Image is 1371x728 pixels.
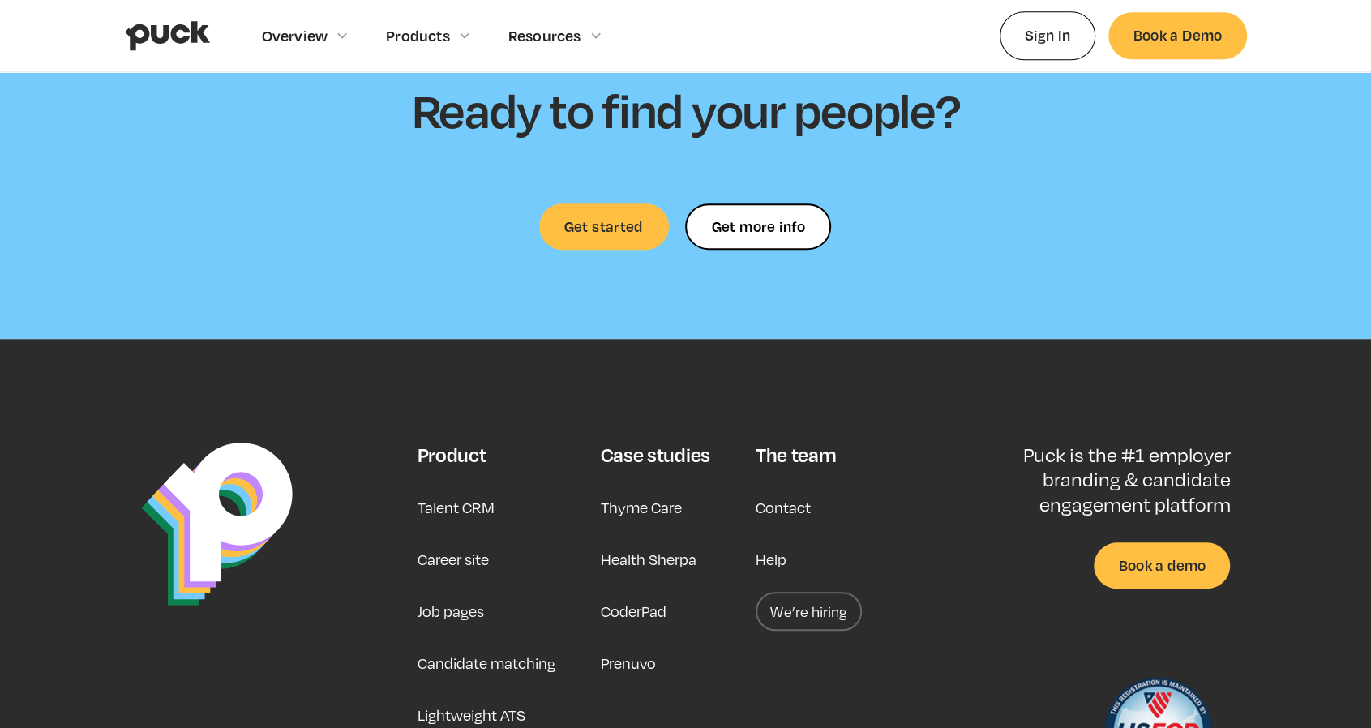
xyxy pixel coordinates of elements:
[1108,12,1246,58] a: Book a Demo
[417,443,486,467] div: Product
[685,203,831,250] a: Get more info
[685,203,831,250] form: Ready to find your people
[601,644,656,683] a: Prenuvo
[417,592,483,631] a: Job pages
[417,540,488,579] a: Career site
[756,540,786,579] a: Help
[601,592,666,631] a: CoderPad
[508,27,581,45] div: Resources
[756,443,836,467] div: The team
[1000,11,1096,59] a: Sign In
[539,203,669,250] a: Get started
[970,443,1230,516] p: Puck is the #1 employer branding & candidate engagement platform
[1094,542,1230,589] a: Book a demo
[756,488,811,527] a: Contact
[417,488,494,527] a: Talent CRM
[262,27,328,45] div: Overview
[601,488,682,527] a: Thyme Care
[601,540,696,579] a: Health Sherpa
[601,443,710,467] div: Case studies
[386,27,450,45] div: Products
[417,644,555,683] a: Candidate matching
[756,592,862,631] a: We’re hiring
[412,81,960,138] h2: Ready to find your people?
[141,443,293,606] img: Puck Logo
